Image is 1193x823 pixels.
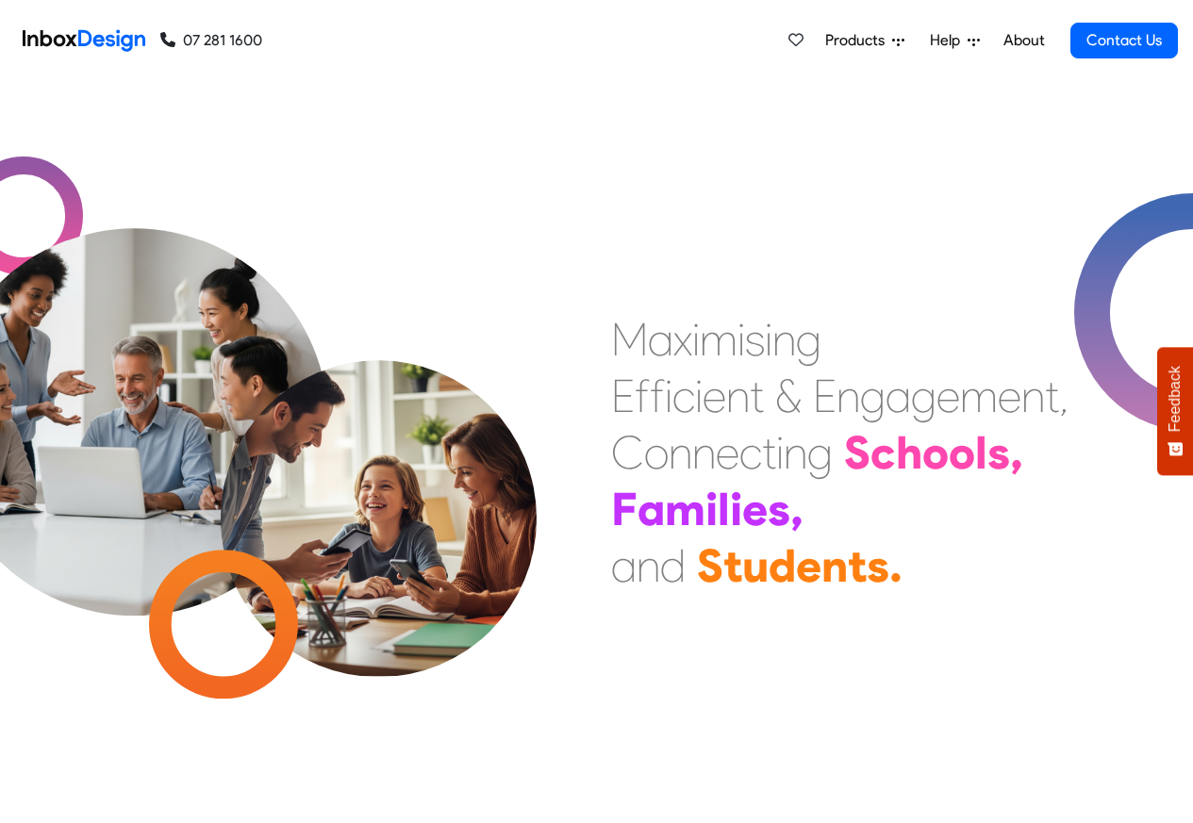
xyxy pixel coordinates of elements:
div: e [742,481,768,537]
div: f [650,368,665,424]
div: g [807,424,833,481]
div: c [672,368,695,424]
div: E [611,368,635,424]
div: . [889,537,903,594]
div: i [705,481,718,537]
div: f [635,368,650,424]
div: n [726,368,750,424]
div: a [611,537,637,594]
div: s [768,481,790,537]
button: Feedback - Show survey [1157,347,1193,475]
div: t [750,368,764,424]
div: t [1045,368,1059,424]
a: 07 281 1600 [160,29,262,52]
div: o [949,424,975,481]
div: t [848,537,867,594]
div: & [775,368,802,424]
a: About [998,22,1050,59]
div: M [611,311,648,368]
span: Products [825,29,892,52]
a: Products [818,22,912,59]
div: d [660,537,686,594]
div: t [762,424,776,481]
div: l [718,481,730,537]
div: m [960,368,998,424]
div: n [692,424,716,481]
div: i [776,424,784,481]
div: g [911,368,936,424]
div: i [695,368,703,424]
div: l [975,424,987,481]
div: , [1010,424,1023,481]
div: n [1021,368,1045,424]
div: Maximising Efficient & Engagement, Connecting Schools, Families, and Students. [611,311,1069,594]
div: a [648,311,673,368]
div: S [697,537,723,594]
div: c [870,424,896,481]
div: a [886,368,911,424]
div: n [772,311,796,368]
img: parents_with_child.png [181,282,576,677]
a: Help [922,22,987,59]
div: x [673,311,692,368]
div: o [922,424,949,481]
div: E [813,368,837,424]
div: s [987,424,1010,481]
div: F [611,481,638,537]
div: n [821,537,848,594]
div: C [611,424,644,481]
div: c [739,424,762,481]
div: i [765,311,772,368]
div: t [723,537,742,594]
div: h [896,424,922,481]
div: d [769,537,796,594]
span: Help [930,29,968,52]
div: u [742,537,769,594]
div: e [998,368,1021,424]
div: i [737,311,745,368]
div: e [716,424,739,481]
div: i [692,311,700,368]
span: Feedback [1167,366,1184,432]
div: S [844,424,870,481]
div: , [1059,368,1069,424]
div: n [637,537,660,594]
div: g [860,368,886,424]
div: n [784,424,807,481]
div: e [796,537,821,594]
div: n [837,368,860,424]
div: o [644,424,669,481]
div: a [638,481,665,537]
div: i [665,368,672,424]
a: Contact Us [1070,23,1178,58]
div: e [703,368,726,424]
div: , [790,481,804,537]
div: s [745,311,765,368]
div: m [700,311,737,368]
div: m [665,481,705,537]
div: g [796,311,821,368]
div: n [669,424,692,481]
div: e [936,368,960,424]
div: s [867,537,889,594]
div: i [730,481,742,537]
